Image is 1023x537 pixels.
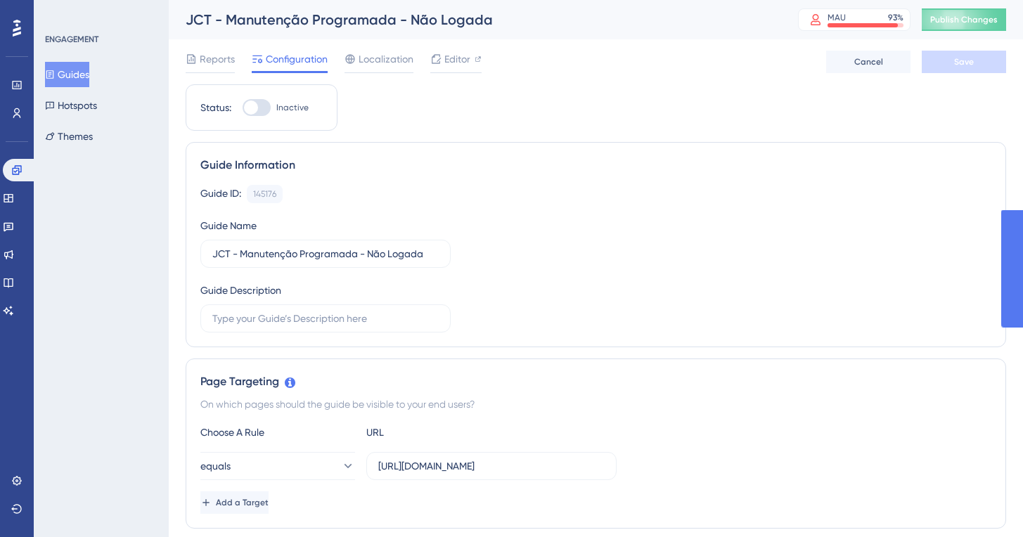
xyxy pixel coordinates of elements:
[888,12,903,23] div: 93 %
[266,51,328,67] span: Configuration
[276,102,309,113] span: Inactive
[216,497,269,508] span: Add a Target
[200,185,241,203] div: Guide ID:
[922,51,1006,73] button: Save
[45,62,89,87] button: Guides
[930,14,998,25] span: Publish Changes
[253,188,276,200] div: 145176
[378,458,605,474] input: yourwebsite.com/path
[444,51,470,67] span: Editor
[200,396,991,413] div: On which pages should the guide be visible to your end users?
[359,51,413,67] span: Localization
[200,452,355,480] button: equals
[212,311,439,326] input: Type your Guide’s Description here
[366,424,521,441] div: URL
[828,12,846,23] div: MAU
[200,491,269,514] button: Add a Target
[826,51,911,73] button: Cancel
[45,34,98,45] div: ENGAGEMENT
[45,124,93,149] button: Themes
[964,481,1006,524] iframe: UserGuiding AI Assistant Launcher
[200,282,281,299] div: Guide Description
[200,157,991,174] div: Guide Information
[200,51,235,67] span: Reports
[45,93,97,118] button: Hotspots
[200,99,231,116] div: Status:
[854,56,883,67] span: Cancel
[200,458,231,474] span: equals
[200,424,355,441] div: Choose A Rule
[200,373,991,390] div: Page Targeting
[954,56,974,67] span: Save
[186,10,763,30] div: JCT - Manutenção Programada - Não Logada
[212,246,439,261] input: Type your Guide’s Name here
[922,8,1006,31] button: Publish Changes
[200,217,257,234] div: Guide Name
